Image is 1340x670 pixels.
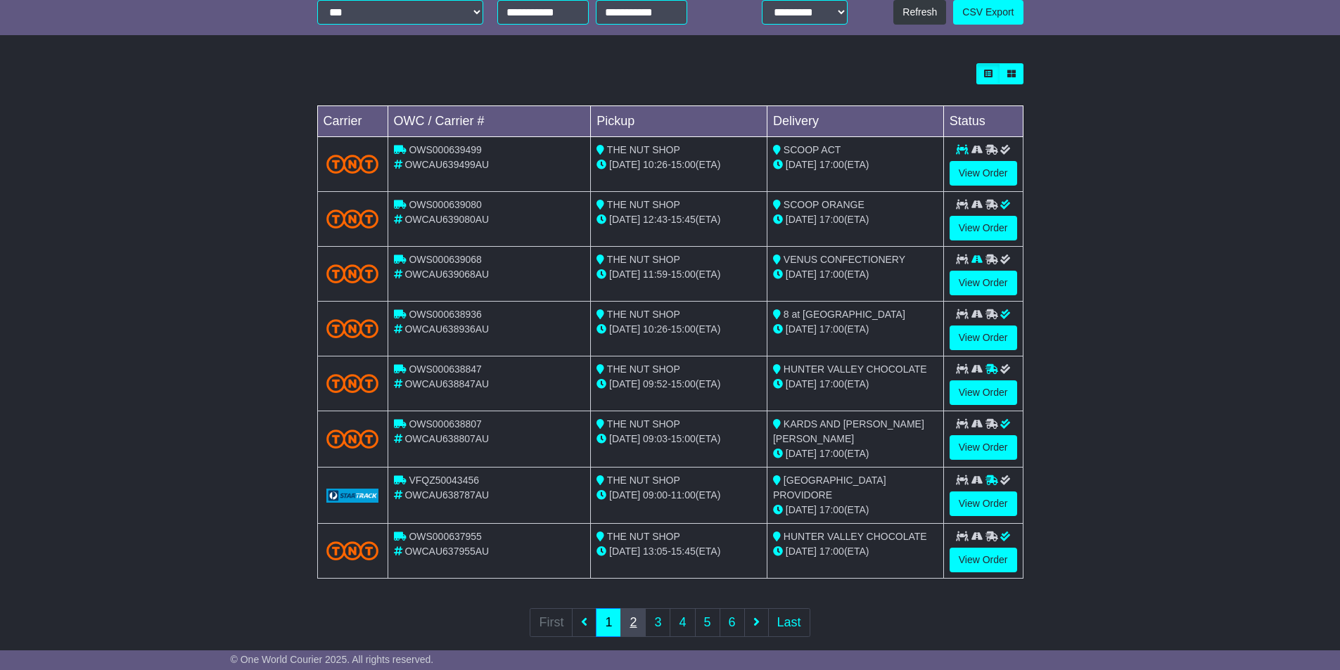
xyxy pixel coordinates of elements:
[773,418,924,444] span: KARDS AND [PERSON_NAME] [PERSON_NAME]
[409,199,482,210] span: OWS000639080
[409,531,482,542] span: OWS000637955
[773,212,938,227] div: (ETA)
[643,323,668,335] span: 10:26
[819,448,844,459] span: 17:00
[596,212,761,227] div: - (ETA)
[671,378,696,389] span: 15:00
[231,654,434,665] span: © One World Courier 2025. All rights reserved.
[609,269,640,280] span: [DATE]
[607,418,680,430] span: THE NUT SHOP
[773,446,938,461] div: (ETA)
[326,430,379,449] img: TNT_Domestic.png
[596,377,761,392] div: - (ETA)
[819,214,844,225] span: 17:00
[317,106,388,137] td: Carrier
[643,433,668,444] span: 09:03
[609,323,640,335] span: [DATE]
[404,323,489,335] span: OWCAU638936AU
[607,309,680,320] span: THE NUT SHOP
[786,323,817,335] span: [DATE]
[767,106,943,137] td: Delivery
[388,106,591,137] td: OWC / Carrier #
[773,157,938,172] div: (ETA)
[950,491,1017,516] a: View Order
[643,269,668,280] span: 11:59
[409,363,482,375] span: OWS000638847
[620,608,646,637] a: 2
[607,363,680,375] span: THE NUT SHOP
[819,504,844,515] span: 17:00
[404,269,489,280] span: OWCAU639068AU
[609,159,640,170] span: [DATE]
[950,548,1017,572] a: View Order
[404,378,489,389] span: OWCAU638847AU
[784,363,927,375] span: HUNTER VALLEY CHOCOLATE
[596,322,761,337] div: - (ETA)
[326,319,379,338] img: TNT_Domestic.png
[404,433,489,444] span: OWCAU638807AU
[950,435,1017,460] a: View Order
[671,546,696,557] span: 15:45
[786,448,817,459] span: [DATE]
[720,608,745,637] a: 6
[596,608,621,637] a: 1
[404,159,489,170] span: OWCAU639499AU
[643,378,668,389] span: 09:52
[609,378,640,389] span: [DATE]
[409,309,482,320] span: OWS000638936
[609,489,640,501] span: [DATE]
[596,488,761,503] div: - (ETA)
[596,432,761,446] div: - (ETA)
[695,608,720,637] a: 5
[409,475,479,486] span: VFQZ50043456
[784,144,841,155] span: SCOOP ACT
[819,323,844,335] span: 17:00
[409,144,482,155] span: OWS000639499
[819,546,844,557] span: 17:00
[786,546,817,557] span: [DATE]
[326,374,379,393] img: TNT_Domestic.png
[671,433,696,444] span: 15:00
[784,309,905,320] span: 8 at [GEOGRAPHIC_DATA]
[607,254,680,265] span: THE NUT SHOP
[950,161,1017,186] a: View Order
[404,489,489,501] span: OWCAU638787AU
[609,433,640,444] span: [DATE]
[773,377,938,392] div: (ETA)
[950,326,1017,350] a: View Order
[819,269,844,280] span: 17:00
[326,541,379,560] img: TNT_Domestic.png
[786,214,817,225] span: [DATE]
[645,608,670,637] a: 3
[950,380,1017,405] a: View Order
[607,531,680,542] span: THE NUT SHOP
[596,544,761,559] div: - (ETA)
[670,608,695,637] a: 4
[591,106,767,137] td: Pickup
[607,475,680,486] span: THE NUT SHOP
[671,214,696,225] span: 15:45
[773,475,886,501] span: [GEOGRAPHIC_DATA] PROVIDORE
[773,267,938,282] div: (ETA)
[607,199,680,210] span: THE NUT SHOP
[609,546,640,557] span: [DATE]
[409,418,482,430] span: OWS000638807
[773,544,938,559] div: (ETA)
[943,106,1023,137] td: Status
[326,264,379,283] img: TNT_Domestic.png
[950,216,1017,240] a: View Order
[784,199,864,210] span: SCOOP ORANGE
[643,159,668,170] span: 10:26
[409,254,482,265] span: OWS000639068
[643,214,668,225] span: 12:43
[950,271,1017,295] a: View Order
[786,504,817,515] span: [DATE]
[326,489,379,503] img: GetCarrierServiceLogo
[404,546,489,557] span: OWCAU637955AU
[671,489,696,501] span: 11:00
[643,546,668,557] span: 13:05
[768,608,810,637] a: Last
[819,159,844,170] span: 17:00
[773,322,938,337] div: (ETA)
[786,378,817,389] span: [DATE]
